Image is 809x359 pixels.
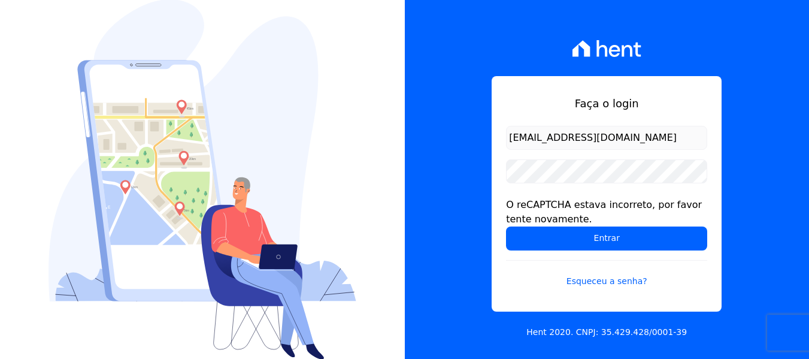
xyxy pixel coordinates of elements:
input: Email [506,126,707,150]
p: Hent 2020. CNPJ: 35.429.428/0001-39 [526,326,687,339]
div: O reCAPTCHA estava incorreto, por favor tente novamente. [506,198,707,227]
a: Esqueceu a senha? [506,260,707,288]
h1: Faça o login [506,95,707,111]
input: Entrar [506,227,707,251]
